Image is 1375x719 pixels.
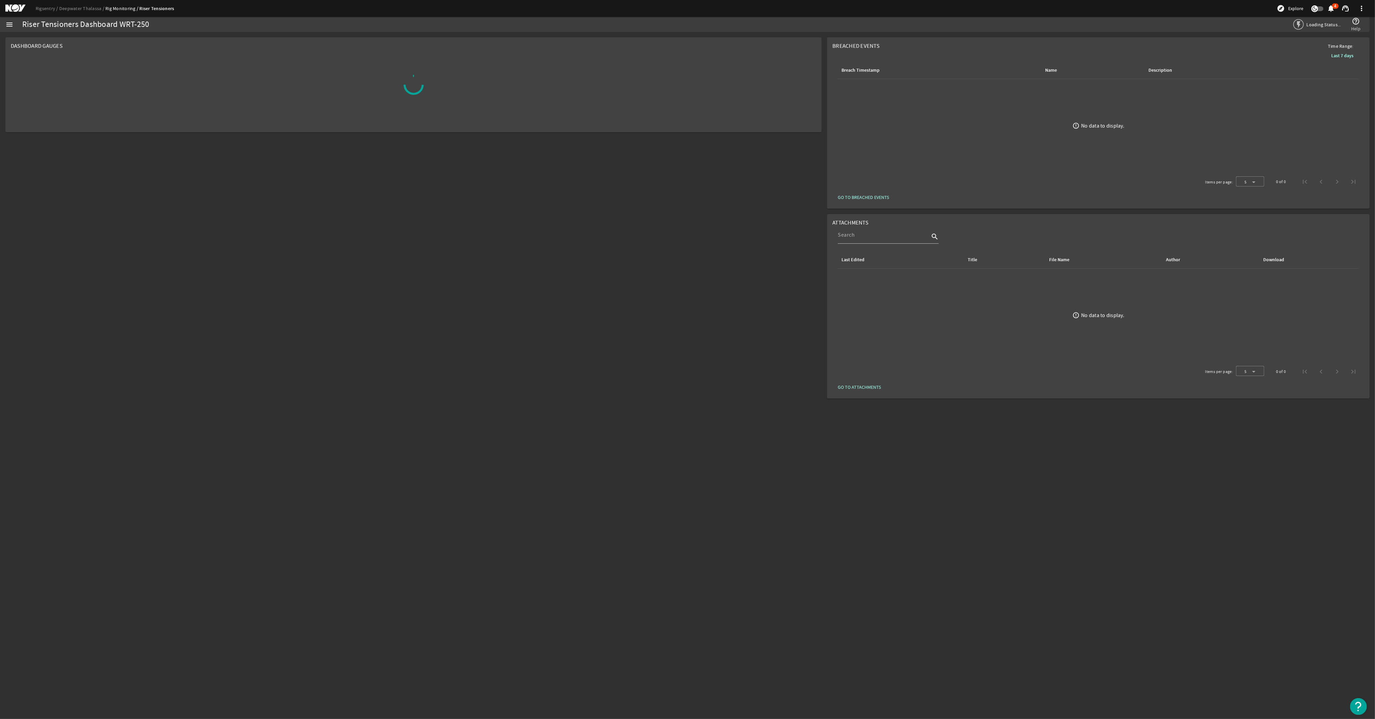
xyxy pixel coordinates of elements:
[1276,368,1286,375] div: 0 of 0
[5,21,13,29] mat-icon: menu
[1148,67,1172,74] div: Description
[1277,4,1285,12] mat-icon: explore
[1147,67,1288,74] div: Description
[1072,122,1079,129] mat-icon: error_outline
[36,5,59,11] a: Rigsentry
[967,256,1040,264] div: Title
[11,42,63,49] span: Dashboard Gauges
[838,231,929,239] input: Search
[838,384,881,390] span: GO TO ATTACHMENTS
[1205,368,1233,375] div: Items per page:
[1331,53,1353,59] b: Last 7 days
[1205,179,1233,185] div: Items per page:
[1322,43,1359,49] span: Time Range:
[931,233,939,241] i: search
[832,219,868,226] span: Attachments
[832,191,894,203] button: GO TO BREACHED EVENTS
[1328,5,1335,12] button: 4
[105,5,139,11] a: Rig Monitoring
[1288,5,1303,12] span: Explore
[1351,25,1361,32] span: Help
[1307,22,1341,28] span: Loading Status...
[1353,0,1370,16] button: more_vert
[841,67,880,74] div: Breach Timestamp
[1274,3,1306,14] button: Explore
[22,21,149,28] div: Riser Tensioners Dashboard WRT-250
[840,67,1036,74] div: Breach Timestamp
[968,256,977,264] div: Title
[1327,4,1335,12] mat-icon: notifications
[1049,256,1069,264] div: File Name
[1326,49,1359,62] button: Last 7 days
[59,5,105,11] a: Deepwater Thalassa
[838,194,889,201] span: GO TO BREACHED EVENTS
[1081,312,1124,319] div: No data to display.
[1276,178,1286,185] div: 0 of 0
[1341,4,1349,12] mat-icon: support_agent
[1350,698,1367,715] button: Open Resource Center
[832,42,880,49] span: Breached Events
[140,5,174,12] a: Riser Tensioners
[1048,256,1157,264] div: File Name
[1044,67,1139,74] div: Name
[1263,256,1284,264] div: Download
[1166,256,1180,264] div: Author
[841,256,864,264] div: Last Edited
[1072,312,1079,319] mat-icon: error_outline
[832,381,886,393] button: GO TO ATTACHMENTS
[1165,256,1254,264] div: Author
[1352,17,1360,25] mat-icon: help_outline
[1081,123,1124,129] div: No data to display.
[840,256,958,264] div: Last Edited
[1045,67,1057,74] div: Name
